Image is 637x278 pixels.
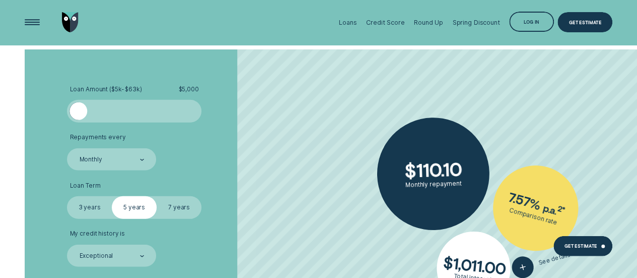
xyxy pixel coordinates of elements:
span: Repayments every [69,134,125,141]
span: Loan Amount ( $5k - $63k ) [69,86,141,93]
div: Monthly [80,156,102,164]
label: 5 years [112,196,157,218]
div: Exceptional [80,253,113,260]
div: Credit Score [366,19,405,26]
button: Log in [509,12,554,32]
label: 7 years [157,196,201,218]
a: Get Estimate [557,12,612,32]
label: 3 years [67,196,112,218]
button: Open Menu [22,12,42,32]
span: $ 5,000 [178,86,198,93]
span: See details [538,251,571,267]
img: Wisr [62,12,79,32]
div: Spring Discount [452,19,500,26]
span: My credit history is [69,230,125,238]
div: Round Up [414,19,443,26]
span: Loan Term [69,182,100,190]
div: Loans [339,19,357,26]
a: Get Estimate [553,236,613,256]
